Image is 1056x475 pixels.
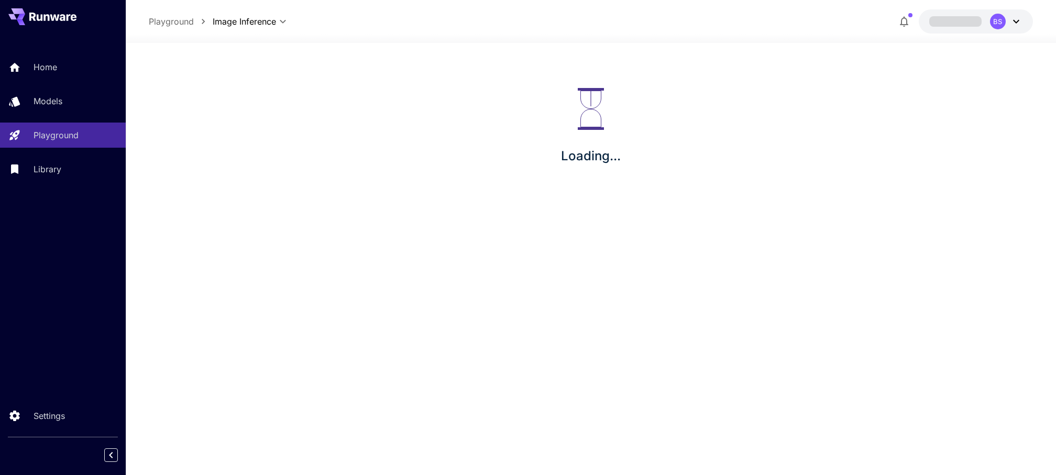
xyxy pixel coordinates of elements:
p: Models [34,95,62,107]
div: BS [990,14,1006,29]
p: Playground [34,129,79,141]
p: Library [34,163,61,175]
button: BS [919,9,1033,34]
nav: breadcrumb [149,15,213,28]
a: Playground [149,15,194,28]
p: Home [34,61,57,73]
span: Image Inference [213,15,276,28]
p: Settings [34,410,65,422]
p: Loading... [561,147,621,165]
button: Collapse sidebar [104,448,118,462]
div: Collapse sidebar [112,446,126,465]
